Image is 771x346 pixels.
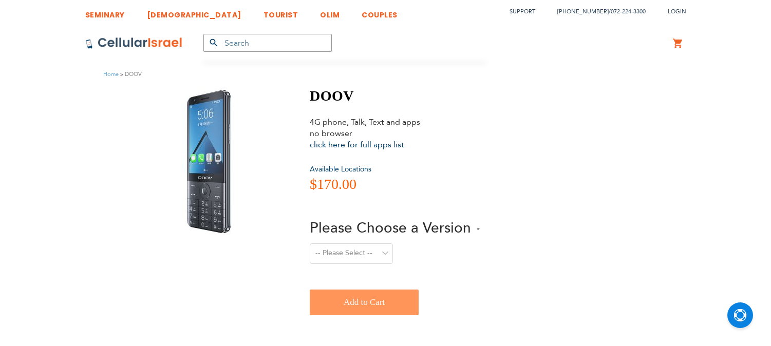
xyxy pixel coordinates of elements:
[668,8,686,15] span: Login
[103,70,119,78] a: Home
[85,37,183,49] img: Cellular Israel Logo
[264,3,298,22] a: TOURIST
[611,8,646,15] a: 072-224-3300
[147,3,241,22] a: [DEMOGRAPHIC_DATA]
[310,139,404,150] a: click here for full apps list
[547,4,646,19] li: /
[133,87,281,236] img: DOOV
[119,69,142,79] li: DOOV
[557,8,609,15] a: [PHONE_NUMBER]
[510,8,535,15] a: Support
[310,164,371,174] a: Available Locations
[320,3,340,22] a: OLIM
[310,218,471,238] span: Please Choose a Version
[310,117,469,150] div: 4G phone, Talk, Text and apps no browser
[310,87,480,105] h1: DOOV
[362,3,398,22] a: COUPLES
[85,3,125,22] a: SEMINARY
[310,176,356,192] span: $170.00
[203,34,332,52] input: Search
